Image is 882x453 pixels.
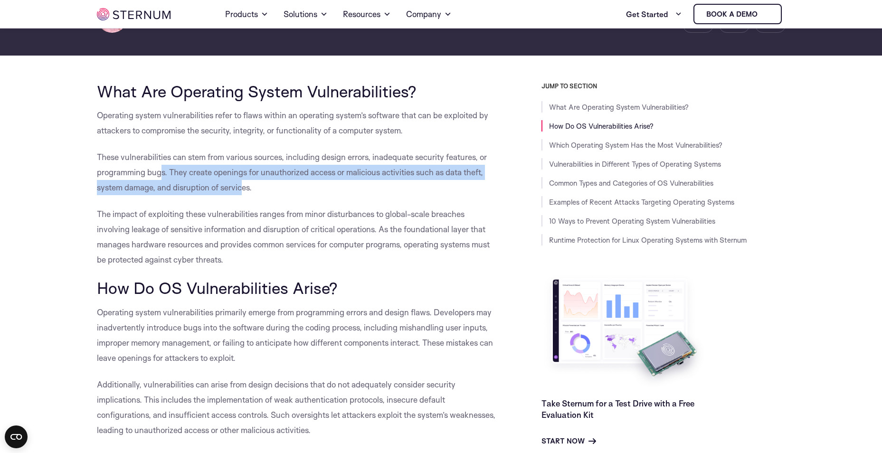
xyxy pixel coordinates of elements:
img: Take Sternum for a Test Drive with a Free Evaluation Kit [541,272,708,390]
img: sternum iot [97,8,171,20]
span: Additionally, vulnerabilities can arise from design decisions that do not adequately consider sec... [97,379,495,435]
a: Runtime Protection for Linux Operating Systems with Sternum [549,236,747,245]
a: Book a demo [693,4,782,24]
a: Common Types and Categories of OS Vulnerabilities [549,179,713,188]
a: Start Now [541,435,596,447]
a: Which Operating System Has the Most Vulnerabilities? [549,141,722,150]
a: Resources [343,1,391,28]
button: Open CMP widget [5,425,28,448]
span: These vulnerabilities can stem from various sources, including design errors, inadequate security... [97,152,487,192]
a: Examples of Recent Attacks Targeting Operating Systems [549,198,734,207]
h3: JUMP TO SECTION [541,82,786,90]
span: How Do OS Vulnerabilities Arise? [97,278,338,298]
img: sternum iot [761,10,769,18]
a: Vulnerabilities in Different Types of Operating Systems [549,160,721,169]
a: How Do OS Vulnerabilities Arise? [549,122,654,131]
a: Products [225,1,268,28]
span: Operating system vulnerabilities refer to flaws within an operating system’s software that can be... [97,110,488,135]
a: Company [406,1,452,28]
a: What Are Operating System Vulnerabilities? [549,103,689,112]
a: Take Sternum for a Test Drive with a Free Evaluation Kit [541,398,694,420]
span: The impact of exploiting these vulnerabilities ranges from minor disturbances to global-scale bre... [97,209,490,264]
a: Get Started [626,5,682,24]
a: 10 Ways to Prevent Operating System Vulnerabilities [549,217,715,226]
a: Solutions [284,1,328,28]
span: What Are Operating System Vulnerabilities? [97,81,417,101]
span: Operating system vulnerabilities primarily emerge from programming errors and design flaws. Devel... [97,307,493,363]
